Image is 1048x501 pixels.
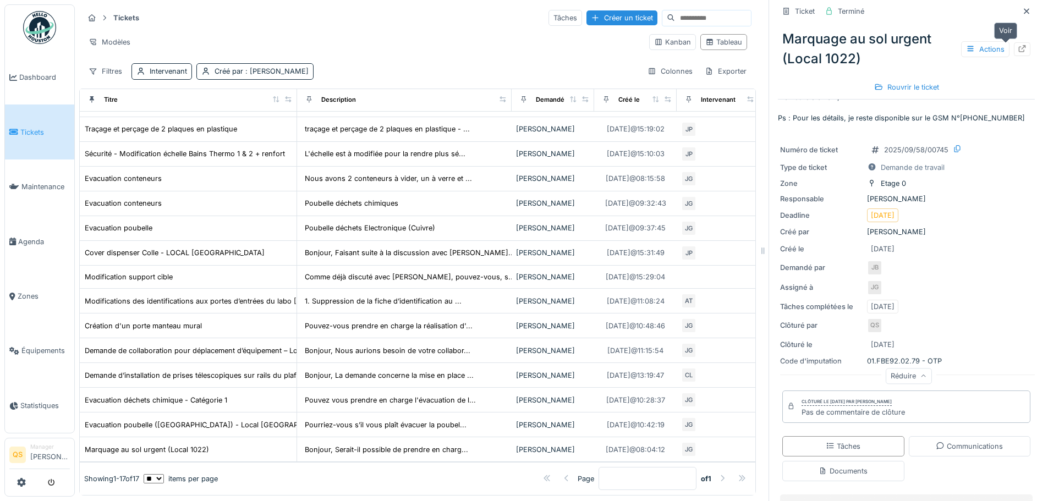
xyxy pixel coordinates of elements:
div: Clôturé le [DATE] par [PERSON_NAME] [802,398,892,406]
div: 2025/09/58/00745 [884,145,948,155]
div: Créer un ticket [586,10,657,25]
div: Tâches [826,441,860,452]
div: Cover dispenser Colle - LOCAL [GEOGRAPHIC_DATA] [85,247,265,258]
div: [PERSON_NAME] [516,444,590,455]
div: [PERSON_NAME] [516,198,590,208]
div: Bonjour, Nous aurions besoin de votre collabor... [305,345,470,356]
div: Clôturé le [780,339,863,350]
div: items per page [144,474,218,484]
div: Evacuation poubelle [85,223,152,233]
div: Evacuation poubelle ([GEOGRAPHIC_DATA]) - Local [GEOGRAPHIC_DATA] (2001) [85,420,358,430]
div: JG [681,442,696,457]
span: Statistiques [20,400,70,411]
div: [DATE] @ 10:28:37 [606,395,665,405]
div: JP [681,122,696,137]
div: Terminé [838,6,864,16]
div: [PERSON_NAME] [516,321,590,331]
div: [PERSON_NAME] [516,296,590,306]
div: Demandé par [780,262,863,273]
div: Numéro de ticket [780,145,863,155]
div: [DATE] [871,244,895,254]
div: Tableau [705,37,742,47]
div: Bonjour, Serait-il possible de prendre en charg... [305,444,468,455]
div: Pas de commentaire de clôture [802,407,905,417]
div: [PERSON_NAME] [516,173,590,184]
div: 1. Suppression de la fiche d’identification au ... [305,296,462,306]
div: Deadline [780,210,863,221]
div: JP [681,245,696,261]
div: Documents [819,466,868,476]
div: Responsable [780,194,863,204]
div: [PERSON_NAME] [516,395,590,405]
div: Pourriez-vous s’il vous plaît évacuer la poubel... [305,420,467,430]
div: JG [681,221,696,236]
a: QS Manager[PERSON_NAME] [9,443,70,469]
div: Evacuation conteneurs [85,173,162,184]
div: Filtres [84,63,127,79]
div: [DATE] @ 09:32:43 [605,198,666,208]
a: Tickets [5,104,74,159]
div: Colonnes [643,63,698,79]
div: JB [867,260,882,276]
div: [DATE] [871,301,895,312]
div: JG [681,343,696,358]
div: L'échelle est à modifiée pour la rendre plus sé... [305,148,465,159]
div: Tâches [548,10,582,26]
div: [PERSON_NAME] [516,124,590,134]
div: Nous avons 2 conteneurs à vider, un à verre et ... [305,173,472,184]
div: [PERSON_NAME] [516,247,590,258]
div: Traçage et perçage de 2 plaques en plastique [85,124,237,134]
div: [PERSON_NAME] [780,194,1033,204]
div: JG [867,280,882,295]
div: [DATE] @ 10:48:46 [606,321,665,331]
div: JG [681,318,696,333]
div: Demande de collaboration pour déplacement d’équipement – Local 1022, niveau 0 [85,345,358,356]
div: [PERSON_NAME] [516,345,590,356]
div: Poubelle déchets Electronique (Cuivre) [305,223,435,233]
a: Dashboard [5,50,74,104]
div: Créé le [780,244,863,254]
span: Zones [18,291,70,301]
div: Comme déjà discuté avec [PERSON_NAME], pouvez-vous, s... [305,272,515,282]
div: Demandé par [536,95,575,104]
div: [DATE] @ 15:10:03 [607,148,665,159]
strong: Tickets [109,13,144,23]
span: Agenda [18,236,70,247]
div: Modification support cible [85,272,173,282]
div: Evacuation conteneurs [85,198,162,208]
div: Rouvrir le ticket [870,80,943,95]
div: JG [681,417,696,432]
img: Badge_color-CXgf-gQk.svg [23,11,56,44]
div: [PERSON_NAME] [780,227,1033,237]
div: Réduire [886,368,932,384]
div: Intervenant [150,66,187,76]
span: Équipements [21,345,70,356]
a: Équipements [5,323,74,378]
div: [DATE] @ 10:42:19 [607,420,665,430]
div: Bonjour, Faisant suite à la discussion avec [PERSON_NAME]... [305,247,515,258]
div: [PERSON_NAME] [516,370,590,381]
div: Sécurité - Modification échelle Bains Thermo 1 & 2 + renfort [85,148,285,159]
div: [DATE] [871,210,895,221]
div: AT [681,293,696,309]
div: [PERSON_NAME] [516,223,590,233]
div: Marquage au sol urgent (Local 1022) [85,444,209,455]
div: Actions [961,41,1009,57]
div: [DATE] @ 11:08:24 [607,296,665,306]
div: Evacuation déchets chimique - Catégorie 1 [85,395,227,405]
div: Pouvez-vous prendre en charge la réalisation d'... [305,321,473,331]
div: Ticket [795,6,815,16]
strong: of 1 [701,474,711,484]
div: Etage 0 [881,178,906,189]
div: Manager [30,443,70,451]
div: Kanban [654,37,691,47]
div: Marquage au sol urgent (Local 1022) [778,25,1035,73]
div: [DATE] [871,339,895,350]
div: Description [321,95,356,104]
span: Maintenance [21,181,70,192]
div: Showing 1 - 17 of 17 [84,474,139,484]
span: Tickets [20,127,70,137]
li: [PERSON_NAME] [30,443,70,466]
div: [DATE] @ 08:15:58 [606,173,665,184]
a: Statistiques [5,378,74,433]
